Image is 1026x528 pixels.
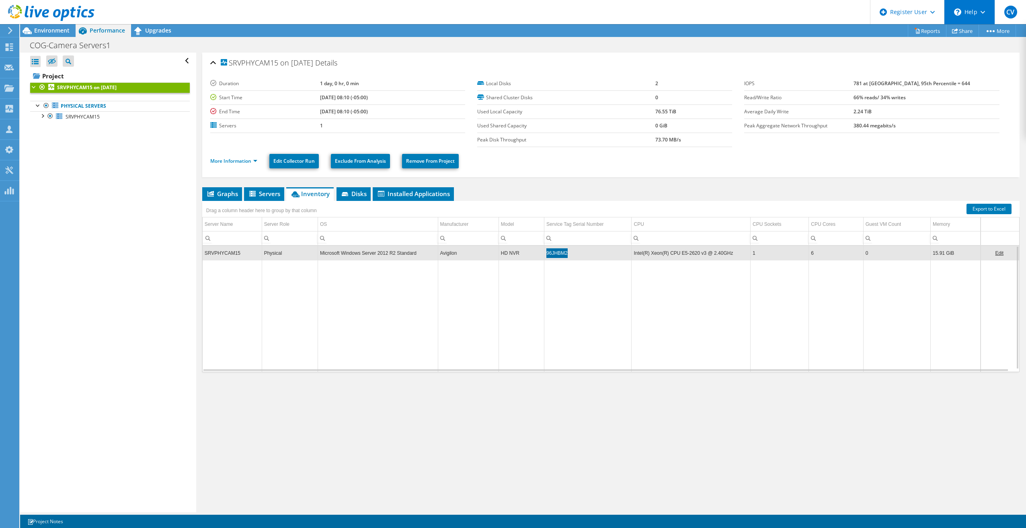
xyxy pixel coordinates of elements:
[248,190,280,198] span: Servers
[751,246,809,260] td: Column CPU Sockets, Value 1
[499,246,544,260] td: Column Model, Value HD NVR
[966,204,1012,214] a: Export to Excel
[501,219,514,229] div: Model
[854,94,906,101] b: 66% reads/ 34% writes
[341,190,367,198] span: Disks
[26,41,123,50] h1: COG-Camera Servers1
[210,122,320,130] label: Servers
[908,25,946,37] a: Reports
[863,231,930,245] td: Column Guest VM Count, Filter cell
[655,108,676,115] b: 76.55 TiB
[30,101,190,111] a: Physical Servers
[269,154,319,168] a: Edit Collector Run
[315,58,337,68] span: Details
[544,231,632,245] td: Column Service Tag Serial Number, Filter cell
[477,136,655,144] label: Peak Disk Throughput
[477,80,655,88] label: Local Disks
[320,219,327,229] div: OS
[854,122,896,129] b: 380.44 megabits/s
[203,231,262,245] td: Column Server Name, Filter cell
[440,219,469,229] div: Manufacturer
[477,94,655,102] label: Shared Cluster Disks
[954,8,961,16] svg: \n
[377,190,450,198] span: Installed Applications
[331,154,390,168] a: Exclude From Analysis
[499,231,544,245] td: Column Model, Filter cell
[930,246,980,260] td: Column Memory, Value 15.91 GiB
[320,122,323,129] b: 1
[655,136,681,143] b: 73.70 MB/s
[57,84,117,91] b: SRVPHYCAM15 on [DATE]
[744,80,853,88] label: IOPS
[995,250,1003,256] a: Edit
[30,111,190,122] a: SRVPHYCAM15
[145,27,171,34] span: Upgrades
[499,217,544,231] td: Model Column
[318,246,438,260] td: Column OS, Value Microsoft Windows Server 2012 R2 Standard
[66,113,100,120] span: SRVPHYCAM15
[262,217,318,231] td: Server Role Column
[262,231,318,245] td: Column Server Role, Filter cell
[203,217,262,231] td: Server Name Column
[34,27,70,34] span: Environment
[320,94,368,101] b: [DATE] 08:10 (-05:00)
[438,231,499,245] td: Column Manufacturer, Filter cell
[320,108,368,115] b: [DATE] 08:10 (-05:00)
[202,201,1020,372] div: Data grid
[477,122,655,130] label: Used Shared Capacity
[634,219,644,229] div: CPU
[863,217,930,231] td: Guest VM Count Column
[318,217,438,231] td: OS Column
[210,108,320,116] label: End Time
[809,231,863,245] td: Column CPU Cores, Filter cell
[854,80,970,87] b: 781 at [GEOGRAPHIC_DATA], 95th Percentile = 644
[632,217,751,231] td: CPU Column
[22,516,69,526] a: Project Notes
[744,122,853,130] label: Peak Aggregate Network Throughput
[264,219,289,229] div: Server Role
[655,94,658,101] b: 0
[854,108,872,115] b: 2.24 TiB
[753,219,781,229] div: CPU Sockets
[1004,6,1017,18] span: CV
[863,246,930,260] td: Column Guest VM Count, Value 0
[206,190,238,198] span: Graphs
[809,246,863,260] td: Column CPU Cores, Value 6
[946,25,979,37] a: Share
[744,94,853,102] label: Read/Write Ratio
[320,80,359,87] b: 1 day, 0 hr, 0 min
[632,246,751,260] td: Column CPU, Value Intel(R) Xeon(R) CPU E5-2620 v3 @ 2.40GHz
[546,219,604,229] div: Service Tag Serial Number
[655,122,667,129] b: 0 GiB
[544,246,632,260] td: Column Service Tag Serial Number, Value 96JHBM2
[221,59,313,67] span: SRVPHYCAM15 on [DATE]
[264,248,316,258] div: Physical
[290,190,330,198] span: Inventory
[262,246,318,260] td: Column Server Role, Value Physical
[930,217,980,231] td: Memory Column
[402,154,459,168] a: Remove From Project
[318,231,438,245] td: Column OS, Filter cell
[809,217,863,231] td: CPU Cores Column
[544,217,632,231] td: Service Tag Serial Number Column
[438,246,499,260] td: Column Manufacturer, Value Avigilon
[30,70,190,82] a: Project
[866,219,901,229] div: Guest VM Count
[751,231,809,245] td: Column CPU Sockets, Filter cell
[204,205,319,216] div: Drag a column header here to group by that column
[203,246,262,260] td: Column Server Name, Value SRVPHYCAM15
[210,94,320,102] label: Start Time
[90,27,125,34] span: Performance
[30,82,190,93] a: SRVPHYCAM15 on [DATE]
[210,158,257,164] a: More Information
[632,231,751,245] td: Column CPU, Filter cell
[205,219,233,229] div: Server Name
[438,217,499,231] td: Manufacturer Column
[930,231,980,245] td: Column Memory, Filter cell
[210,80,320,88] label: Duration
[751,217,809,231] td: CPU Sockets Column
[811,219,835,229] div: CPU Cores
[979,25,1016,37] a: More
[655,80,658,87] b: 2
[933,219,950,229] div: Memory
